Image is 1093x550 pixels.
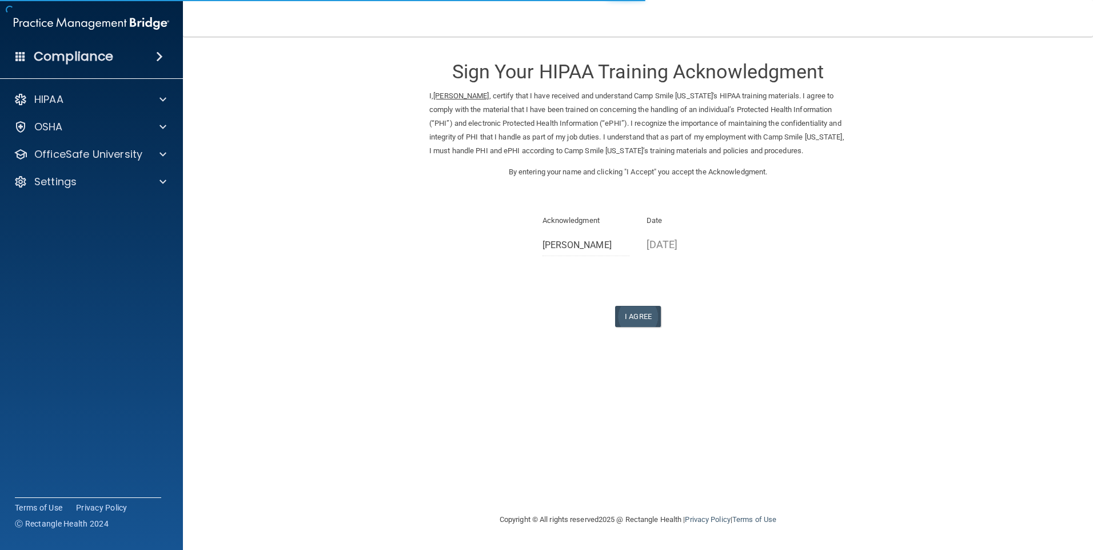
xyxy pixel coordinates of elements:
input: Full Name [542,235,630,256]
p: OfficeSafe University [34,148,142,161]
img: PMB logo [14,12,169,35]
a: OfficeSafe University [14,148,166,161]
a: OSHA [14,120,166,134]
a: Privacy Policy [685,515,730,524]
p: Settings [34,175,77,189]
a: Terms of Use [15,502,62,513]
h3: Sign Your HIPAA Training Acknowledgment [429,61,847,82]
span: Ⓒ Rectangle Health 2024 [15,518,109,529]
p: Acknowledgment [542,214,630,228]
p: HIPAA [34,93,63,106]
a: Settings [14,175,166,189]
button: I Agree [615,306,661,327]
a: Privacy Policy [76,502,127,513]
ins: [PERSON_NAME] [433,91,489,100]
a: HIPAA [14,93,166,106]
p: [DATE] [647,235,734,254]
p: I, , certify that I have received and understand Camp Smile [US_STATE]'s HIPAA training materials... [429,89,847,158]
p: Date [647,214,734,228]
h4: Compliance [34,49,113,65]
p: By entering your name and clicking "I Accept" you accept the Acknowledgment. [429,165,847,179]
div: Copyright © All rights reserved 2025 @ Rectangle Health | | [429,501,847,538]
p: OSHA [34,120,63,134]
a: Terms of Use [732,515,776,524]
